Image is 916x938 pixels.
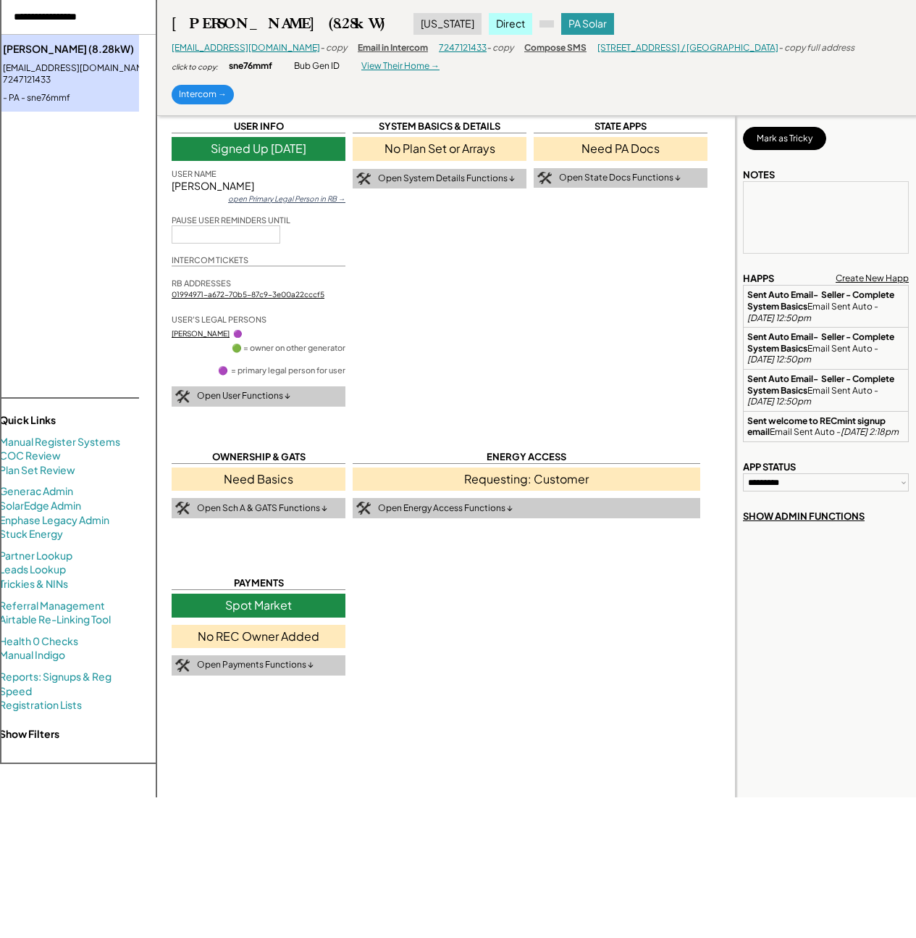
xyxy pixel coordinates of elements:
div: - copy [320,42,347,54]
em: [DATE] 12:50pm [747,396,811,407]
a: 7247121433 [439,42,487,53]
div: No REC Owner Added [172,625,345,648]
div: APP STATUS [743,460,796,473]
div: ENERGY ACCESS [353,450,700,464]
div: [US_STATE] [413,13,482,35]
div: click to copy: [172,62,218,72]
div: SHOW ADMIN FUNCTIONS [743,510,865,523]
em: [DATE] 2:18pm [841,426,899,437]
div: Open Payments Functions ↓ [197,659,314,671]
div: USER'S LEGAL PERSONS [172,314,266,325]
img: tool-icon.png [175,659,190,672]
a: [PERSON_NAME] [172,329,230,338]
div: Bub Gen ID [294,60,340,72]
a: 01994971-a672-70b5-87c9-3e00a22cccf5 [172,290,324,299]
div: [PERSON_NAME] (8.28kW) [3,42,180,57]
div: open Primary Legal Person in RB → [228,194,345,204]
div: STATE APPS [534,120,707,133]
img: tool-icon.png [356,173,371,186]
div: Need PA Docs [534,137,707,160]
img: tool-icon.png [175,390,190,403]
div: Open Energy Access Functions ↓ [378,502,513,515]
div: [PERSON_NAME] (8.28kW) [172,14,385,33]
em: [DATE] 12:50pm [747,312,811,323]
strong: Sent Auto Email- Seller - Complete System Basics [747,289,896,312]
div: [EMAIL_ADDRESS][DOMAIN_NAME] - 7247121433 [3,62,180,87]
button: Mark as Tricky [743,127,826,150]
div: PAUSE USER REMINDERS UNTIL [172,215,290,225]
div: Intercom → [172,85,234,104]
div: - copy full address [778,42,854,54]
div: INTERCOM TICKETS [172,254,248,265]
div: No Plan Set or Arrays [353,137,526,160]
div: 🟢 = owner on other generator [232,342,345,353]
div: Need Basics [172,468,345,491]
div: - copy [487,42,513,54]
img: tool-icon.png [175,502,190,515]
div: HAPPS [743,272,774,285]
div: Open Sch A & GATS Functions ↓ [197,502,327,515]
div: Create New Happ [836,273,909,285]
div: Email Sent Auto - [747,415,904,438]
div: Spot Market [172,594,345,617]
strong: Sent Auto Email- Seller - Complete System Basics [747,373,896,396]
div: 🟣 [233,328,242,339]
div: Email Sent Auto - [747,289,904,323]
em: [DATE] 12:50pm [747,354,811,365]
a: [STREET_ADDRESS] / [GEOGRAPHIC_DATA] [597,42,778,53]
strong: Sent welcome to RECmint signup email [747,415,887,438]
div: Signed Up [DATE] [172,137,345,160]
div: OWNERSHIP & GATS [172,450,345,464]
div: USER NAME [172,168,217,179]
div: Open State Docs Functions ↓ [559,172,681,184]
div: PAYMENTS [172,576,345,590]
div: Open User Functions ↓ [197,390,290,402]
div: Email in Intercom [358,42,428,54]
a: [EMAIL_ADDRESS][DOMAIN_NAME] [172,42,320,53]
div: SYSTEM BASICS & DETAILS [353,120,526,133]
div: Direct [489,13,532,35]
img: tool-icon.png [356,502,371,515]
div: Open System Details Functions ↓ [378,173,515,185]
div: USER INFO [172,120,345,133]
div: sne76mmf [229,60,272,72]
div: View Their Home → [361,60,440,72]
strong: Sent Auto Email- Seller - Complete System Basics [747,331,896,354]
div: RB ADDRESSES [172,278,231,289]
div: Email Sent Auto - [747,331,904,365]
div: Email Sent Auto - [747,373,904,407]
div: NOTES [743,168,775,181]
div: Requesting: Customer [353,468,700,491]
div: PA Solar [561,13,614,35]
div: - PA - sne76mmf [3,92,180,104]
div: [PERSON_NAME] [172,179,345,194]
div: Compose SMS [524,42,587,54]
img: tool-icon.png [537,172,552,185]
div: 🟣 = primary legal person for user [218,365,345,375]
